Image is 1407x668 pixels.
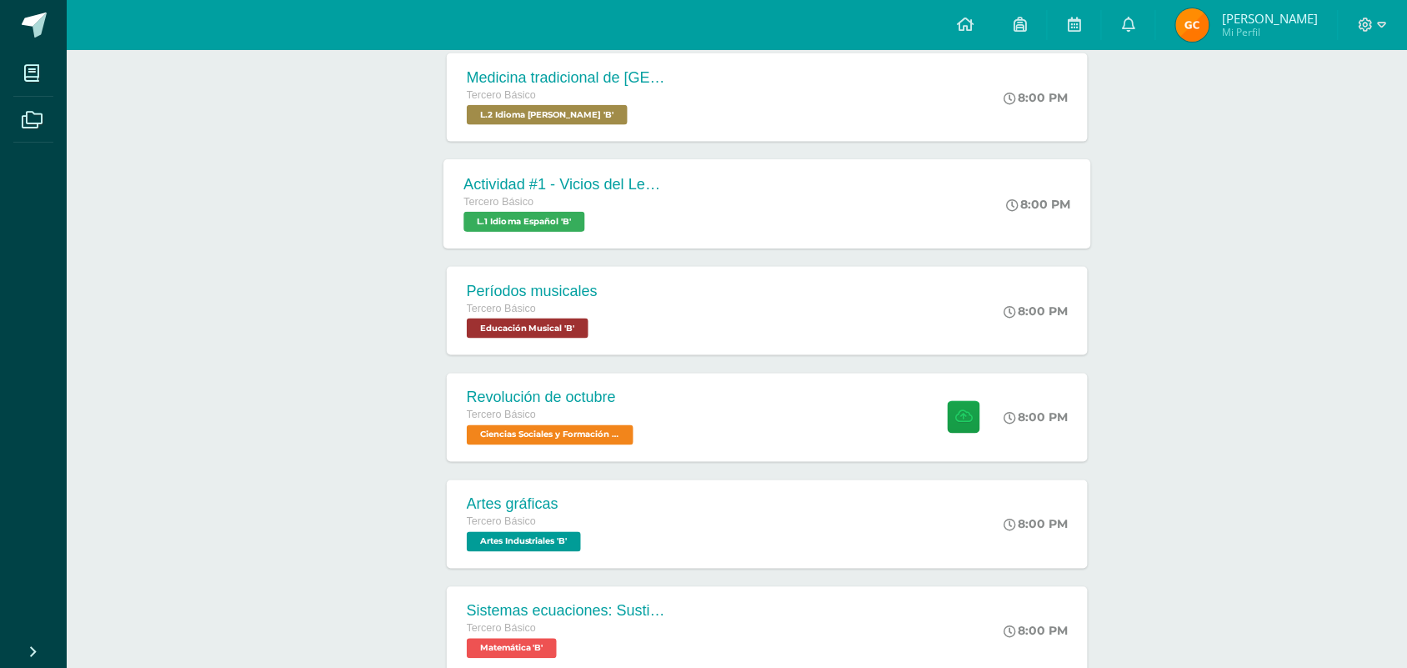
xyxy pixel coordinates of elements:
[1004,304,1068,319] div: 8:00 PM
[467,516,536,528] span: Tercero Básico
[1004,624,1068,639] div: 8:00 PM
[467,303,536,314] span: Tercero Básico
[467,603,667,620] div: Sistemas ecuaciones: Sustitución e igualación
[467,105,628,125] span: L.2 Idioma Maya Kaqchikel 'B'
[467,496,585,514] div: Artes gráficas
[463,212,584,232] span: L.1 Idioma Español 'B'
[1176,8,1209,42] img: 3c2c3f296830fbf51dd1f2cbd60beb06.png
[1004,517,1068,532] div: 8:00 PM
[467,623,536,635] span: Tercero Básico
[467,532,581,552] span: Artes Industriales 'B'
[467,319,588,339] span: Educación Musical 'B'
[467,639,557,659] span: Matemática 'B'
[1222,10,1318,27] span: [PERSON_NAME]
[1004,410,1068,425] div: 8:00 PM
[1006,197,1071,212] div: 8:00 PM
[1004,90,1068,105] div: 8:00 PM
[463,176,665,193] div: Actividad #1 - Vicios del LenguaJe
[463,196,533,208] span: Tercero Básico
[467,409,536,421] span: Tercero Básico
[467,283,598,300] div: Períodos musicales
[467,425,633,445] span: Ciencias Sociales y Formación Ciudadana 'B'
[1222,25,1318,39] span: Mi Perfil
[467,389,638,407] div: Revolución de octubre
[467,69,667,87] div: Medicina tradicional de [GEOGRAPHIC_DATA]
[467,89,536,101] span: Tercero Básico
